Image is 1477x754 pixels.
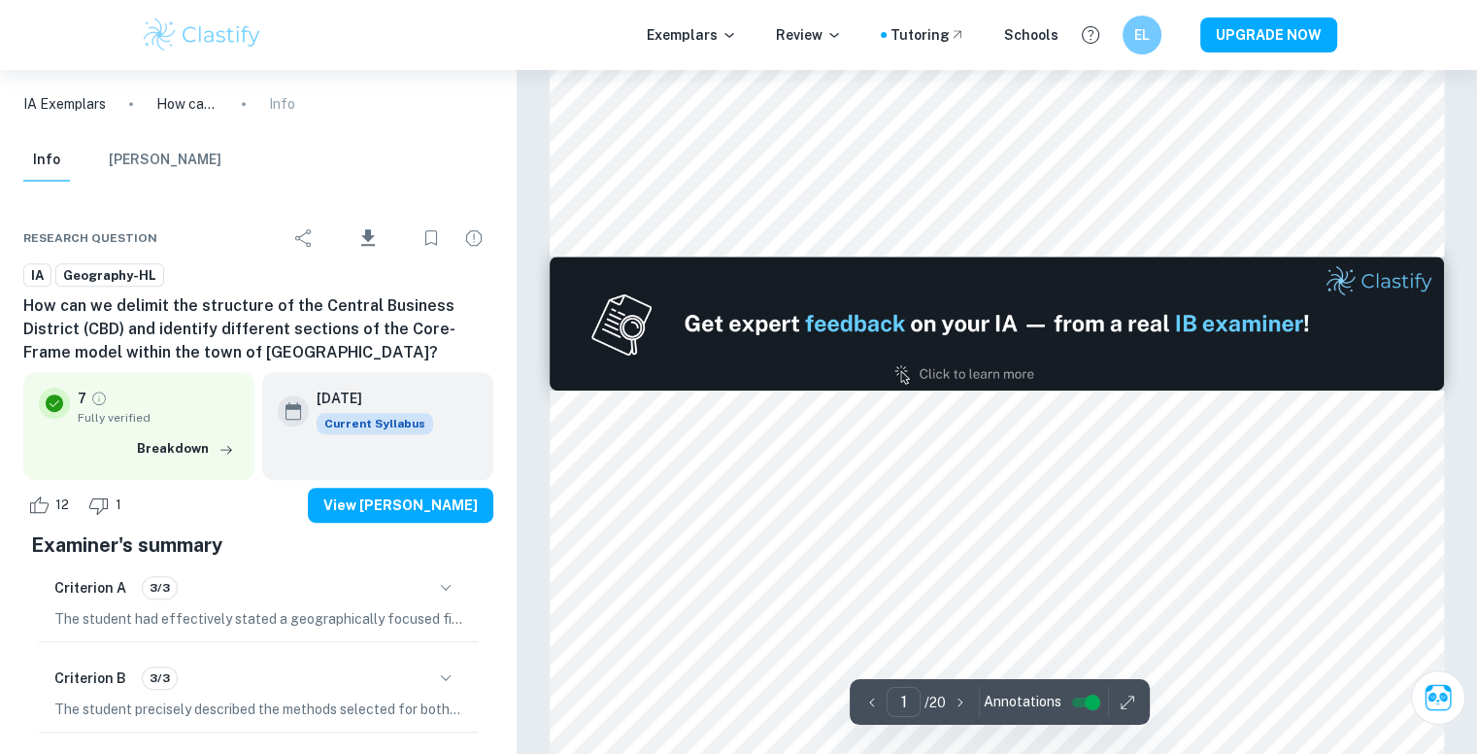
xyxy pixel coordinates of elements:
span: Geography-HL [56,266,163,286]
button: Ask Clai [1411,670,1465,725]
h6: How can we delimit the structure of the Central Business District (CBD) and identify different se... [23,294,493,364]
div: This exemplar is based on the current syllabus. Feel free to refer to it for inspiration/ideas wh... [317,413,433,434]
h6: [DATE] [317,388,418,409]
p: Exemplars [647,24,737,46]
span: Current Syllabus [317,413,433,434]
p: The student had effectively stated a geographically focused fieldwork question regarding the deli... [54,608,462,630]
h6: Criterion B [54,668,126,689]
span: Fully verified [78,409,239,427]
button: EL [1123,16,1161,54]
span: Research question [23,229,157,247]
h6: Criterion A [54,577,126,599]
a: Tutoring [890,24,965,46]
span: 1 [105,496,132,515]
h6: EL [1130,24,1153,46]
div: Report issue [454,219,493,257]
span: IA [24,266,50,286]
a: Geography-HL [55,263,164,288]
div: Dislike [84,490,132,521]
span: Annotations [984,692,1061,712]
a: Grade fully verified [90,390,108,407]
p: 7 [78,388,86,409]
a: Schools [1004,24,1058,46]
p: The student precisely described the methods selected for both primary and secondary data collecti... [54,699,462,720]
p: Review [776,24,842,46]
span: 12 [45,496,80,515]
button: Help and Feedback [1074,18,1107,51]
div: Download [327,213,408,263]
a: IA [23,263,51,288]
button: View [PERSON_NAME] [308,488,493,523]
h5: Examiner's summary [31,531,486,560]
span: 3/3 [143,579,177,597]
button: UPGRADE NOW [1200,17,1337,52]
img: Ad [550,257,1445,391]
p: Info [269,93,295,115]
a: IA Exemplars [23,93,106,115]
p: How can we delimit the structure of the Central Business District (CBD) and identify different se... [156,93,218,115]
button: Info [23,139,70,182]
p: / 20 [924,692,946,713]
div: Bookmark [412,219,451,257]
div: Like [23,490,80,521]
div: Share [285,219,323,257]
button: [PERSON_NAME] [109,139,221,182]
img: Clastify logo [141,16,264,54]
button: Breakdown [132,434,239,463]
span: 3/3 [143,669,177,687]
